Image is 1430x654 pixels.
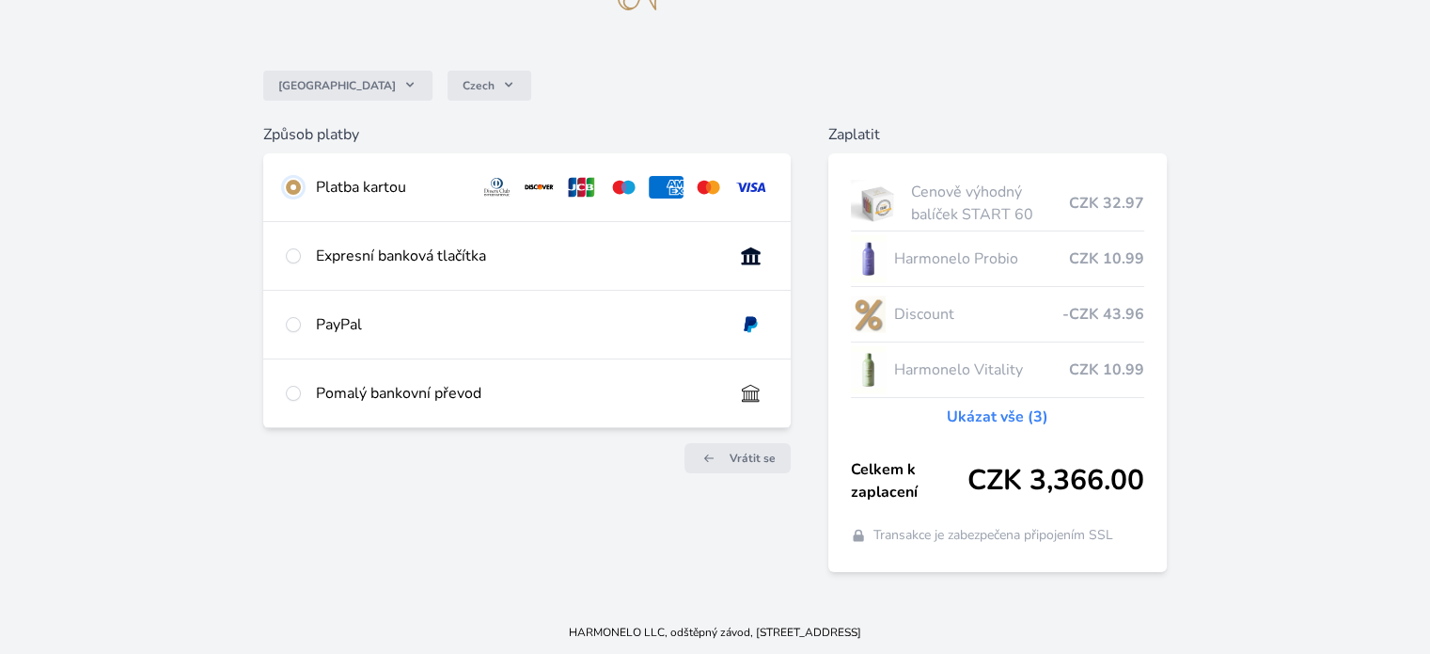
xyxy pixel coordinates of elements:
div: PayPal [316,313,717,336]
img: bankTransfer_IBAN.svg [733,382,768,405]
div: Pomalý bankovní převod [316,382,717,405]
span: CZK 10.99 [1069,359,1144,381]
h6: Zaplatit [828,123,1167,146]
span: Vrátit se [730,451,776,466]
img: onlineBanking_CZ.svg [733,245,768,267]
img: CLEAN_PROBIO_se_stinem_x-lo.jpg [851,235,887,282]
span: -CZK 43.96 [1062,303,1144,326]
span: CZK 3,366.00 [967,464,1144,498]
button: [GEOGRAPHIC_DATA] [263,71,432,101]
img: paypal.svg [733,313,768,336]
span: Czech [463,78,495,93]
span: Transakce je zabezpečena připojením SSL [873,526,1113,545]
img: amex.svg [649,176,684,199]
span: Celkem k zaplacení [851,458,967,503]
span: [GEOGRAPHIC_DATA] [278,78,396,93]
span: Discount [893,303,1061,326]
a: Vrátit se [684,443,791,473]
span: CZK 32.97 [1069,192,1144,215]
button: Czech [448,71,531,101]
div: Platba kartou [316,176,464,199]
div: Expresní banková tlačítka [316,245,717,267]
span: Harmonelo Probio [893,247,1068,270]
img: maestro.svg [606,176,641,199]
img: visa.svg [733,176,768,199]
span: CZK 10.99 [1069,247,1144,270]
img: diners.svg [479,176,514,199]
img: discount-lo.png [851,291,887,338]
a: Ukázat vše (3) [947,406,1048,428]
span: Harmonelo Vitality [893,359,1068,381]
img: discover.svg [522,176,557,199]
img: jcb.svg [564,176,599,199]
img: CLEAN_VITALITY_se_stinem_x-lo.jpg [851,346,887,393]
img: mc.svg [691,176,726,199]
img: start.jpg [851,180,904,227]
h6: Způsob platby [263,123,790,146]
span: Cenově výhodný balíček START 60 [911,181,1068,226]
